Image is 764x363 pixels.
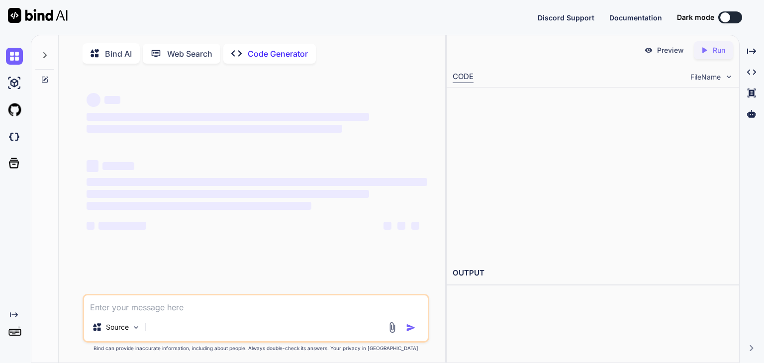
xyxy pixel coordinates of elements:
p: Preview [657,45,684,55]
span: ‌ [104,96,120,104]
span: Documentation [609,13,662,22]
p: Bind can provide inaccurate information, including about people. Always double-check its answers.... [83,345,429,352]
span: ‌ [411,222,419,230]
img: attachment [386,322,398,333]
span: ‌ [87,93,100,107]
p: Bind AI [105,48,132,60]
img: preview [644,46,653,55]
div: CODE [453,71,474,83]
span: ‌ [87,202,311,210]
span: ‌ [87,178,427,186]
span: ‌ [397,222,405,230]
span: ‌ [383,222,391,230]
p: Source [106,322,129,332]
img: chat [6,48,23,65]
span: ‌ [87,125,342,133]
p: Code Generator [248,48,308,60]
span: ‌ [102,162,134,170]
img: icon [406,323,416,333]
button: Discord Support [538,12,594,23]
img: ai-studio [6,75,23,91]
img: darkCloudIdeIcon [6,128,23,145]
span: FileName [690,72,721,82]
img: chevron down [725,73,733,81]
span: ‌ [87,190,370,198]
img: Bind AI [8,8,68,23]
span: ‌ [87,222,95,230]
span: Dark mode [677,12,714,22]
span: ‌ [98,222,146,230]
span: Discord Support [538,13,594,22]
button: Documentation [609,12,662,23]
p: Web Search [167,48,212,60]
span: ‌ [87,113,370,121]
p: Run [713,45,725,55]
span: ‌ [87,160,98,172]
img: githubLight [6,101,23,118]
h2: OUTPUT [447,262,739,285]
img: Pick Models [132,323,140,332]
